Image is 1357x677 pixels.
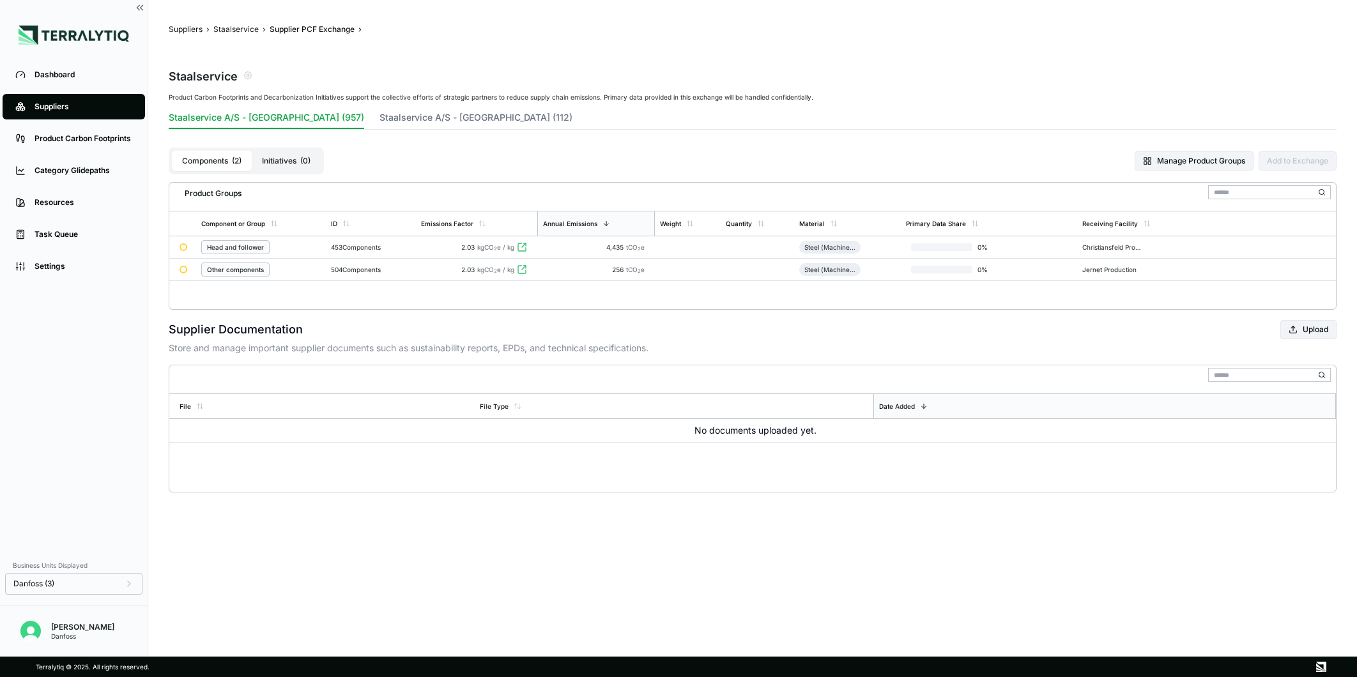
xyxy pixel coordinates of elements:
[180,402,191,410] div: File
[207,266,264,273] div: Other components
[477,266,514,273] span: kgCO e / kg
[461,243,475,251] span: 2.03
[201,220,265,227] div: Component or Group
[169,321,303,338] h2: Supplier Documentation
[1082,243,1144,251] div: Christiansfeld Production
[660,220,681,227] div: Weight
[207,243,264,251] div: Head and follower
[206,24,210,34] span: ›
[169,419,1336,443] td: No documents uploaded yet.
[879,402,915,410] div: Date Added
[606,243,626,251] span: 4,435
[494,268,497,274] sub: 2
[263,24,266,34] span: ›
[51,622,114,632] div: [PERSON_NAME]
[169,342,1337,354] p: Store and manage important supplier documents such as sustainability reports, EPDs, and technical...
[331,243,411,251] div: 453 Components
[169,93,1337,101] div: Product Carbon Footprints and Decarbonization Initiatives support the collective efforts of strat...
[626,266,645,273] span: tCO e
[15,616,46,646] button: Open user button
[421,220,473,227] div: Emissions Factor
[213,24,259,34] button: Staalservice
[461,266,475,273] span: 2.03
[972,243,1013,251] span: 0 %
[34,133,132,144] div: Product Carbon Footprints
[174,183,241,199] div: Product Groups
[172,151,252,171] button: Components(2)
[34,165,132,176] div: Category Glidepaths
[34,261,132,271] div: Settings
[612,266,626,273] span: 256
[799,220,825,227] div: Material
[379,111,572,129] button: Staalservice A/S - [GEOGRAPHIC_DATA] (112)
[480,402,509,410] div: File Type
[1135,151,1253,171] button: Manage Product Groups
[494,246,497,252] sub: 2
[1280,320,1337,339] button: Upload
[252,151,321,171] button: Initiatives(0)
[270,24,355,34] button: Supplier PCF Exchange
[906,220,966,227] div: Primary Data Share
[19,26,129,45] img: Logo
[804,266,855,273] div: Steel (Machined)
[34,70,132,80] div: Dashboard
[34,197,132,208] div: Resources
[34,102,132,112] div: Suppliers
[1082,266,1144,273] div: Jernet Production
[543,220,597,227] div: Annual Emissions
[331,220,337,227] div: ID
[477,243,514,251] span: kgCO e / kg
[169,111,364,129] button: Staalservice A/S - [GEOGRAPHIC_DATA] (957)
[626,243,645,251] span: tCO e
[1082,220,1138,227] div: Receiving Facility
[13,579,54,589] span: Danfoss (3)
[331,266,411,273] div: 504 Components
[972,266,1013,273] span: 0 %
[300,156,310,166] span: ( 0 )
[34,229,132,240] div: Task Queue
[20,621,41,641] img: Erato Panayiotou
[169,66,238,84] div: Staalservice
[804,243,855,251] div: Steel (Machined)
[726,220,752,227] div: Quantity
[358,24,362,34] span: ›
[638,268,641,274] sub: 2
[232,156,241,166] span: ( 2 )
[169,24,203,34] button: Suppliers
[51,632,114,640] div: Danfoss
[5,558,142,573] div: Business Units Displayed
[638,246,641,252] sub: 2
